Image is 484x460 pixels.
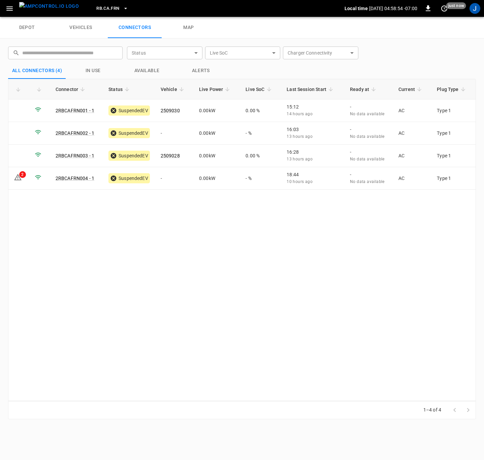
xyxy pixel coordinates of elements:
[56,85,87,93] span: Connector
[287,85,335,93] span: Last Session Start
[240,145,281,167] td: 0.00 %
[56,130,94,136] a: 2RBCAFRN002 - 1
[94,2,131,15] button: RB.CA.FRN
[446,2,466,9] span: just now
[246,85,273,93] span: Live SoC
[240,99,281,122] td: 0.00 %
[350,179,385,184] span: No data available
[393,122,431,145] td: AC
[393,99,431,122] td: AC
[470,3,480,14] div: profile-icon
[108,151,150,161] div: SuspendedEV
[155,167,194,190] td: -
[161,153,180,158] a: 2509028
[120,63,174,79] button: Available
[8,63,66,79] button: All Connectors (4)
[439,3,450,14] button: set refresh interval
[431,145,476,167] td: Type 1
[350,157,385,161] span: No data available
[108,128,150,138] div: SuspendedEV
[350,103,388,110] p: -
[398,85,424,93] span: Current
[287,103,339,110] p: 15:12
[194,122,240,145] td: 0.00 kW
[287,149,339,155] p: 16:28
[240,122,281,145] td: - %
[287,134,313,139] span: 13 hours ago
[161,85,186,93] span: Vehicle
[431,167,476,190] td: Type 1
[66,63,120,79] button: in use
[161,108,180,113] a: 2509030
[350,112,385,116] span: No data available
[56,108,94,113] a: 2RBCAFRN001 - 1
[108,85,131,93] span: Status
[54,17,108,38] a: vehicles
[423,406,441,413] p: 1–4 of 4
[108,17,162,38] a: connectors
[431,99,476,122] td: Type 1
[369,5,417,12] p: [DATE] 04:58:54 -07:00
[108,173,150,183] div: SuspendedEV
[393,167,431,190] td: AC
[287,157,313,161] span: 13 hours ago
[155,122,194,145] td: -
[287,112,313,116] span: 14 hours ago
[194,145,240,167] td: 0.00 kW
[162,17,216,38] a: map
[194,167,240,190] td: 0.00 kW
[287,126,339,133] p: 16:03
[287,179,313,184] span: 10 hours ago
[350,134,385,139] span: No data available
[56,176,94,181] a: 2RBCAFRN004 - 1
[431,122,476,145] td: Type 1
[56,153,94,158] a: 2RBCAFRN003 - 1
[199,85,232,93] span: Live Power
[240,167,281,190] td: - %
[350,126,388,133] p: -
[437,85,467,93] span: Plug Type
[96,5,119,12] span: RB.CA.FRN
[108,105,150,116] div: SuspendedEV
[174,63,228,79] button: Alerts
[287,171,339,178] p: 18:44
[194,99,240,122] td: 0.00 kW
[350,149,388,155] p: -
[393,145,431,167] td: AC
[350,171,388,178] p: -
[19,2,79,10] img: ampcontrol.io logo
[345,5,368,12] p: Local time
[19,171,26,178] div: 2
[350,85,378,93] span: Ready at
